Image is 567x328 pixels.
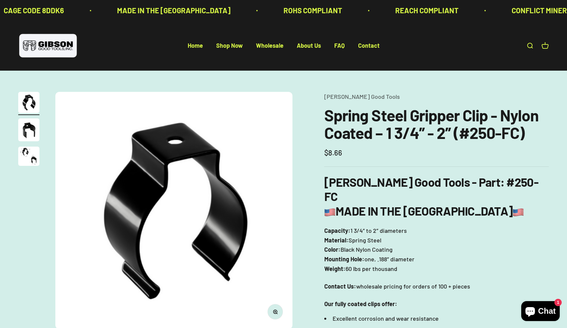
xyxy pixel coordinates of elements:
[18,118,39,143] button: Go to item 2
[18,118,39,141] img: close up of a spring steel gripper clip, tool clip, durable, secure holding, Excellent corrosion ...
[341,245,393,254] span: Black Nylon Coating
[324,204,524,218] b: MADE IN THE [GEOGRAPHIC_DATA]
[276,5,335,16] p: ROHS COMPLIANT
[324,175,538,203] b: [PERSON_NAME] Good Tools - Part: #250-FC
[256,42,283,49] a: Wholesale
[188,42,203,49] a: Home
[324,106,549,142] h1: Spring Steel Gripper Clip - Nylon Coated – 1 3/4” - 2” (#250-FC)
[18,92,39,115] button: Go to item 1
[358,42,380,49] a: Contact
[324,246,341,253] b: Color:
[297,42,321,49] a: About Us
[324,147,342,159] sale-price: $8.66
[324,226,549,274] p: one, .188″ diameter
[324,300,397,307] strong: Our fully coated clips offer:
[350,226,407,235] span: 1 3/4″ to 2″ diameters
[346,264,397,274] span: 60 lbs per thousand
[110,5,223,16] p: MADE IN THE [GEOGRAPHIC_DATA]
[519,301,562,323] inbox-online-store-chat: Shopify online store chat
[324,283,356,290] strong: Contact Us:
[333,315,439,322] span: Excellent corrosion and wear resistance
[324,93,400,100] a: [PERSON_NAME] Good Tools
[348,235,381,245] span: Spring Steel
[388,5,451,16] p: REACH COMPLIANT
[324,265,346,272] b: Weight:
[18,147,39,166] img: close up of a spring steel gripper clip, tool clip, durable, secure holding, Excellent corrosion ...
[324,227,350,234] b: Capacity:
[334,42,345,49] a: FAQ
[18,92,39,113] img: Gripper clip, made & shipped from the USA!
[324,282,549,291] p: wholesale pricing for orders of 100 + pieces
[324,236,348,244] b: Material:
[324,255,364,263] b: Mounting Hole:
[18,147,39,168] button: Go to item 3
[216,42,243,49] a: Shop Now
